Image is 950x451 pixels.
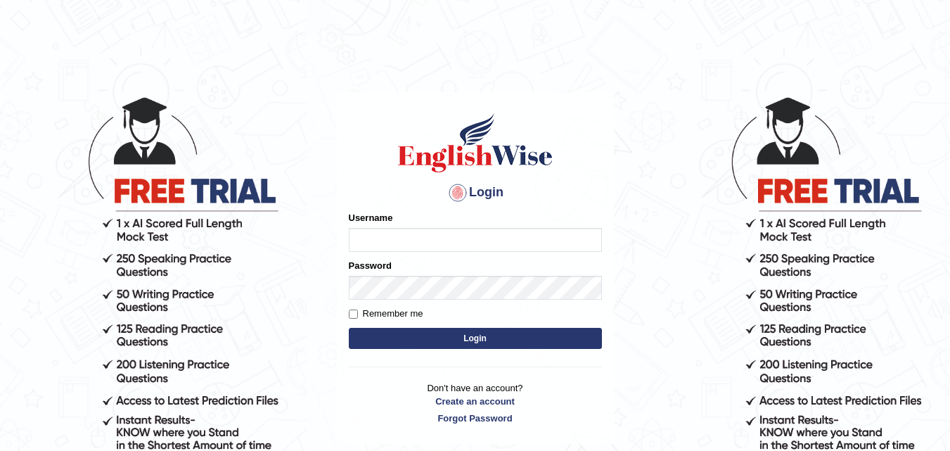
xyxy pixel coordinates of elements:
[349,412,602,425] a: Forgot Password
[349,211,393,224] label: Username
[349,328,602,349] button: Login
[395,111,556,174] img: Logo of English Wise sign in for intelligent practice with AI
[349,395,602,408] a: Create an account
[349,259,392,272] label: Password
[349,381,602,425] p: Don't have an account?
[349,307,423,321] label: Remember me
[349,310,358,319] input: Remember me
[349,182,602,204] h4: Login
